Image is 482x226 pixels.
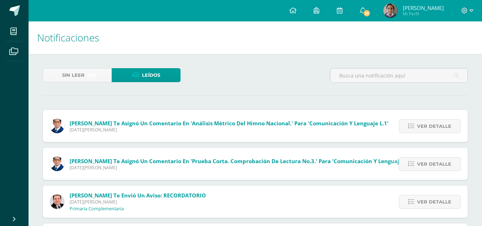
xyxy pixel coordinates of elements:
p: Primaria Complementaria [70,206,124,212]
span: (10) [87,69,96,82]
a: Leídos [112,68,181,82]
span: [PERSON_NAME] [403,4,444,11]
img: 059ccfba660c78d33e1d6e9d5a6a4bb6.png [50,119,64,133]
img: 57933e79c0f622885edf5cfea874362b.png [50,195,64,209]
span: Mi Perfil [403,11,444,17]
span: [PERSON_NAME] te envió un aviso: RECORDATORIO [70,192,206,199]
span: [DATE][PERSON_NAME] [70,165,413,171]
a: Sin leer(10) [43,68,112,82]
span: [DATE][PERSON_NAME] [70,199,206,205]
img: 52d3b17f1cfb80f07a877ccf5e8212d9.png [383,4,397,18]
span: Notificaciones [37,31,99,44]
span: [DATE][PERSON_NAME] [70,127,389,133]
span: 10 [363,9,371,17]
span: [PERSON_NAME] te asignó un comentario en 'Análisis métrico del Himno Nacional.' para 'Comunicació... [70,120,389,127]
span: Leídos [142,69,160,82]
span: Ver detalle [417,120,451,133]
span: Sin leer [62,69,85,82]
span: Ver detalle [417,195,451,209]
input: Busca una notificación aquí [330,69,467,82]
span: Ver detalle [417,157,451,171]
img: 059ccfba660c78d33e1d6e9d5a6a4bb6.png [50,157,64,171]
span: [PERSON_NAME] te asignó un comentario en 'Prueba Corta. Comprobación de lectura No.3.' para 'Comu... [70,157,413,165]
